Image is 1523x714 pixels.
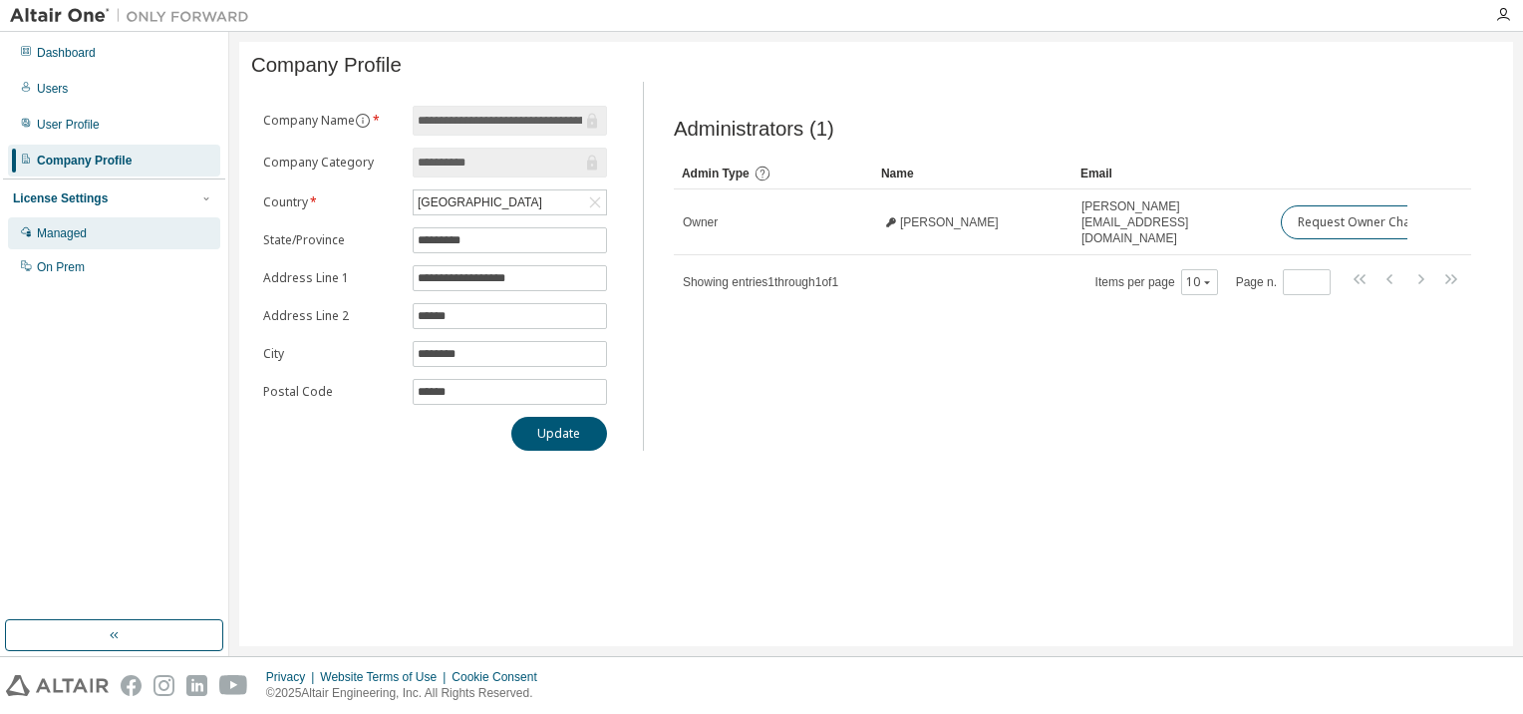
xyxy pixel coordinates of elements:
[683,275,838,289] span: Showing entries 1 through 1 of 1
[186,675,207,696] img: linkedin.svg
[683,214,718,230] span: Owner
[263,155,401,171] label: Company Category
[263,232,401,248] label: State/Province
[1095,269,1218,295] span: Items per page
[6,675,109,696] img: altair_logo.svg
[1186,274,1213,290] button: 10
[414,190,606,214] div: [GEOGRAPHIC_DATA]
[263,346,401,362] label: City
[1281,205,1449,239] button: Request Owner Change
[37,117,100,133] div: User Profile
[121,675,142,696] img: facebook.svg
[37,153,132,169] div: Company Profile
[1080,158,1264,189] div: Email
[320,669,452,685] div: Website Terms of Use
[263,270,401,286] label: Address Line 1
[263,308,401,324] label: Address Line 2
[900,214,999,230] span: [PERSON_NAME]
[37,45,96,61] div: Dashboard
[266,669,320,685] div: Privacy
[682,167,750,180] span: Admin Type
[263,113,401,129] label: Company Name
[1236,269,1331,295] span: Page n.
[219,675,248,696] img: youtube.svg
[13,190,108,206] div: License Settings
[452,669,548,685] div: Cookie Consent
[37,81,68,97] div: Users
[37,225,87,241] div: Managed
[153,675,174,696] img: instagram.svg
[266,685,549,702] p: © 2025 Altair Engineering, Inc. All Rights Reserved.
[415,191,545,213] div: [GEOGRAPHIC_DATA]
[1081,198,1263,246] span: [PERSON_NAME][EMAIL_ADDRESS][DOMAIN_NAME]
[251,54,402,77] span: Company Profile
[263,194,401,210] label: Country
[37,259,85,275] div: On Prem
[263,384,401,400] label: Postal Code
[881,158,1065,189] div: Name
[674,118,834,141] span: Administrators (1)
[511,417,607,451] button: Update
[355,113,371,129] button: information
[10,6,259,26] img: Altair One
